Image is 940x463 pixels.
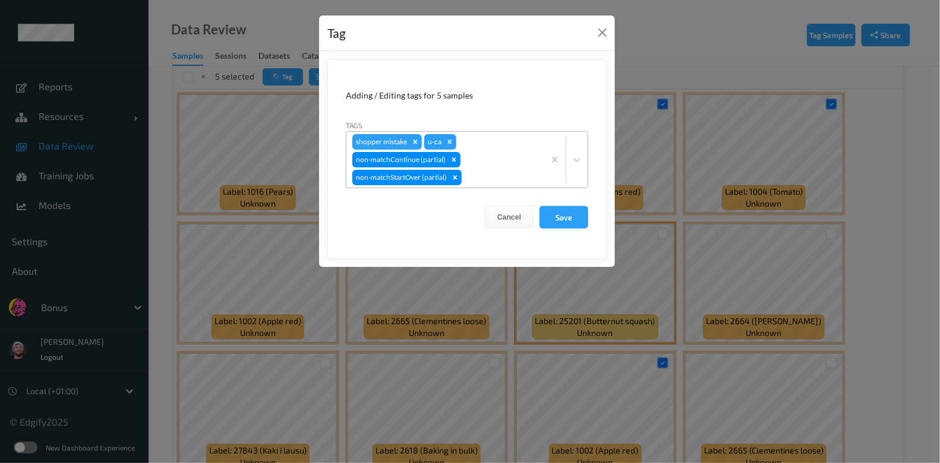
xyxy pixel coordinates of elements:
[540,206,588,229] button: Save
[485,206,534,229] button: Cancel
[346,90,588,102] div: Adding / Editing tags for 5 samples
[594,24,611,41] button: Close
[327,24,346,43] div: Tag
[352,152,447,167] div: non-matchContinue (partial)
[409,134,422,150] div: Remove shopper mistake
[424,134,443,150] div: u-ca
[449,170,462,185] div: Remove non-matchStartOver (partial)
[346,120,362,131] label: Tags
[352,134,409,150] div: shopper mistake
[443,134,456,150] div: Remove u-ca
[352,170,449,185] div: non-matchStartOver (partial)
[447,152,460,167] div: Remove non-matchContinue (partial)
